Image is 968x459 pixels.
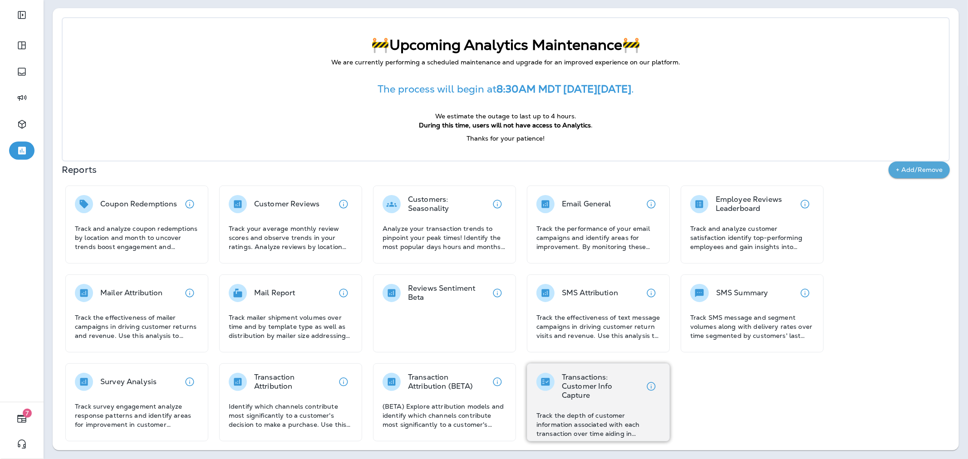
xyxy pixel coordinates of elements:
[254,373,334,391] p: Transaction Attribution
[383,402,506,429] p: (BETA) Explore attribution models and identify which channels contribute most significantly to a ...
[383,224,506,251] p: Analyze your transaction trends to pinpoint your peak times! Identify the most popular days hours...
[9,410,34,428] button: 7
[408,373,488,391] p: Transaction Attribution (BETA)
[796,195,814,213] button: View details
[254,288,295,298] p: Mail Report
[631,83,634,96] span: .
[229,402,353,429] p: Identify which channels contribute most significantly to a customer's decision to make a purchase...
[408,195,488,213] p: Customers: Seasonality
[496,83,631,96] strong: 8:30AM MDT [DATE][DATE]
[690,313,814,340] p: Track SMS message and segment volumes along with delivery rates over time segmented by customers'...
[100,288,163,298] p: Mailer Attribution
[408,284,488,302] p: Reviews Sentiment Beta
[62,163,889,176] p: Reports
[334,373,353,391] button: View details
[642,284,660,302] button: View details
[81,134,931,143] p: Thanks for your patience!
[100,200,177,209] p: Coupon Redemptions
[716,195,796,213] p: Employee Reviews Leaderboard
[75,402,199,429] p: Track survey engagement analyze response patterns and identify areas for improvement in customer ...
[334,284,353,302] button: View details
[181,284,199,302] button: View details
[591,121,593,129] span: .
[562,373,642,400] p: Transactions: Customer Info Capture
[642,195,660,213] button: View details
[378,83,496,96] span: The process will begin at
[690,224,814,251] p: Track and analyze customer satisfaction identify top-performing employees and gain insights into ...
[181,195,199,213] button: View details
[81,36,931,54] p: 🚧Upcoming Analytics Maintenance🚧
[488,373,506,391] button: View details
[229,313,353,340] p: Track mailer shipment volumes over time and by template type as well as distribution by mailer si...
[75,224,199,251] p: Track and analyze coupon redemptions by location and month to uncover trends boost engagement and...
[81,112,931,121] p: We estimate the outage to last up to 4 hours.
[488,195,506,213] button: View details
[334,195,353,213] button: View details
[642,377,660,396] button: View details
[488,284,506,302] button: View details
[536,224,660,251] p: Track the performance of your email campaigns and identify areas for improvement. By monitoring t...
[229,224,353,251] p: Track your average monthly review scores and observe trends in your ratings. Analyze reviews by l...
[100,377,157,386] p: Survey Analysis
[419,121,591,129] strong: During this time, users will not have access to Analytics
[75,313,199,340] p: Track the effectiveness of mailer campaigns in driving customer returns and revenue. Use this ana...
[9,6,34,24] button: Expand Sidebar
[536,313,660,340] p: Track the effectiveness of text message campaigns in driving customer return visits and revenue. ...
[562,200,611,209] p: Email General
[23,409,32,418] span: 7
[889,161,950,178] button: + Add/Remove
[796,284,814,302] button: View details
[254,200,319,209] p: Customer Reviews
[716,288,768,298] p: SMS Summary
[181,373,199,391] button: View details
[562,288,618,298] p: SMS Attribution
[536,411,660,438] p: Track the depth of customer information associated with each transaction over time aiding in asse...
[81,58,931,67] p: We are currently performing a scheduled maintenance and upgrade for an improved experience on our...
